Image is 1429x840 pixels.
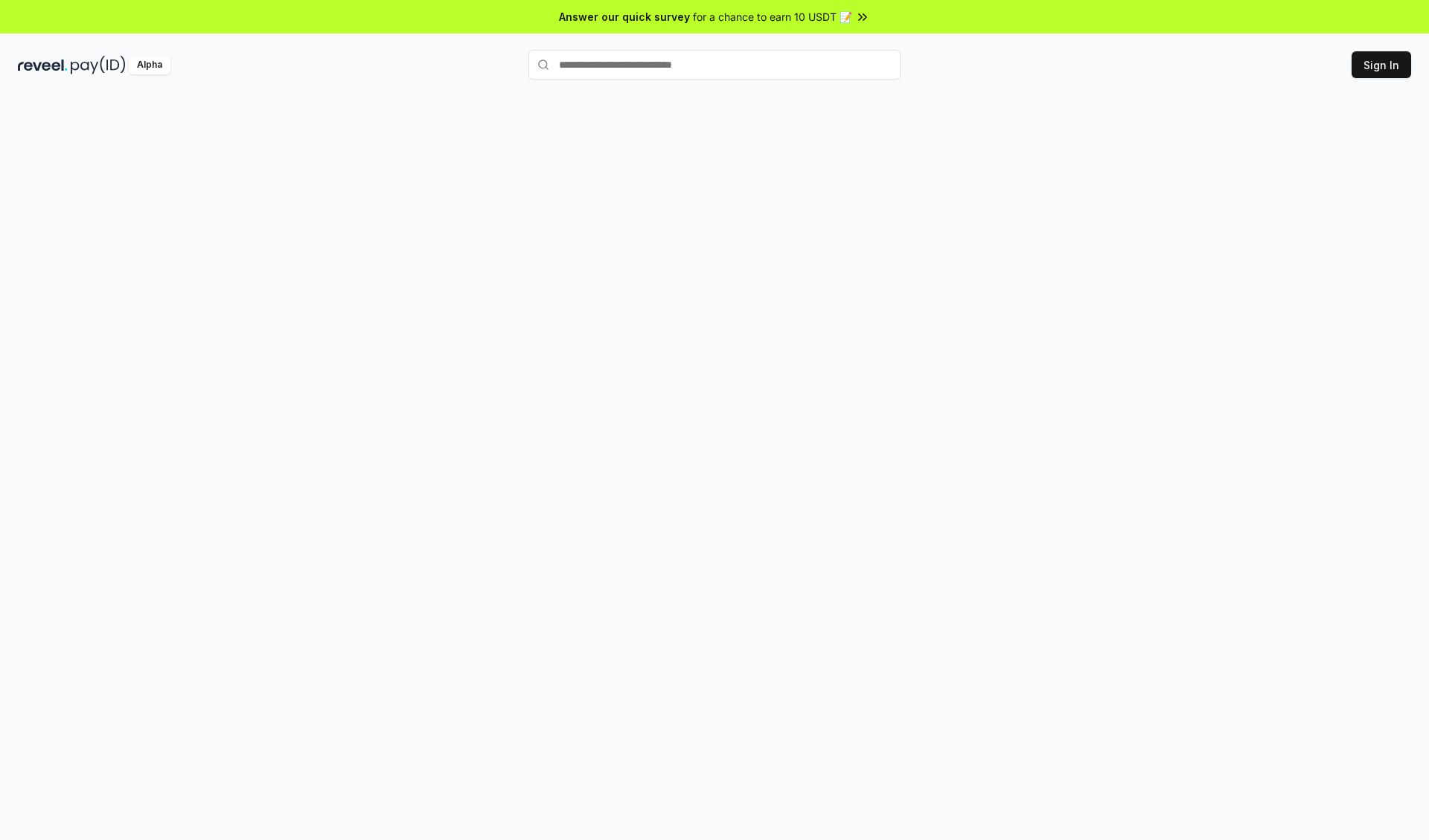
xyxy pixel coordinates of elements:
div: Alpha [129,56,170,74]
img: reveel_dark [18,56,68,74]
span: for a chance to earn 10 USDT 📝 [693,9,852,25]
img: pay_id [71,56,126,74]
span: Answer our quick survey [559,9,690,25]
button: Sign In [1352,51,1411,78]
